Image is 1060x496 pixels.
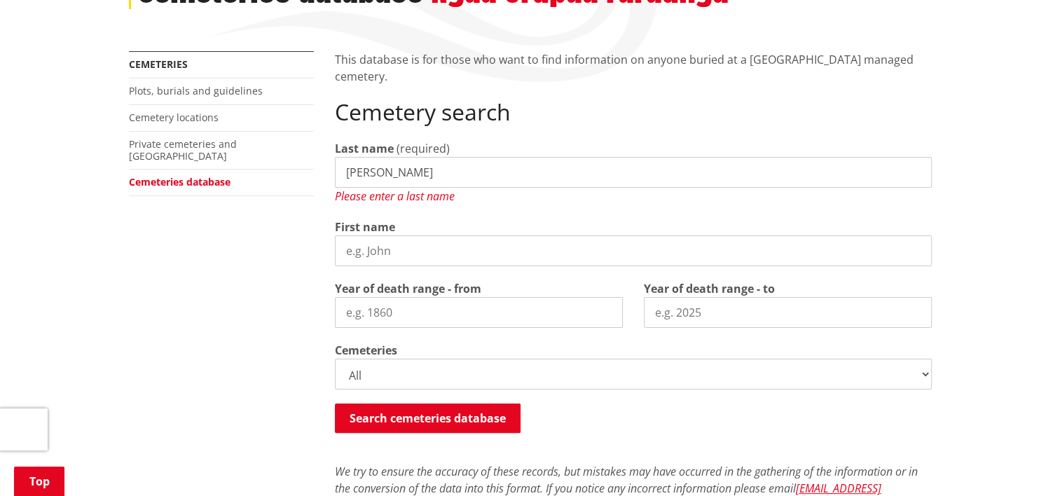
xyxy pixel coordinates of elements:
a: Cemeteries [129,57,188,71]
label: Year of death range - from [335,280,481,297]
label: First name [335,219,395,235]
iframe: Messenger Launcher [996,437,1046,488]
input: e.g. John [335,235,932,266]
span: Please enter a last name [335,188,455,204]
span: (required) [397,141,450,156]
a: Cemetery locations [129,111,219,124]
h2: Cemetery search [335,99,932,125]
label: Last name [335,140,394,157]
a: Plots, burials and guidelines [129,84,263,97]
label: Cemeteries [335,342,397,359]
input: e.g. Smith [335,157,932,188]
input: e.g. 1860 [335,297,623,328]
a: Cemeteries database [129,175,230,188]
button: Search cemeteries database [335,404,521,433]
a: Top [14,467,64,496]
p: This database is for those who want to find information on anyone buried at a [GEOGRAPHIC_DATA] m... [335,51,932,85]
label: Year of death range - to [644,280,775,297]
input: e.g. 2025 [644,297,932,328]
a: Private cemeteries and [GEOGRAPHIC_DATA] [129,137,237,163]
